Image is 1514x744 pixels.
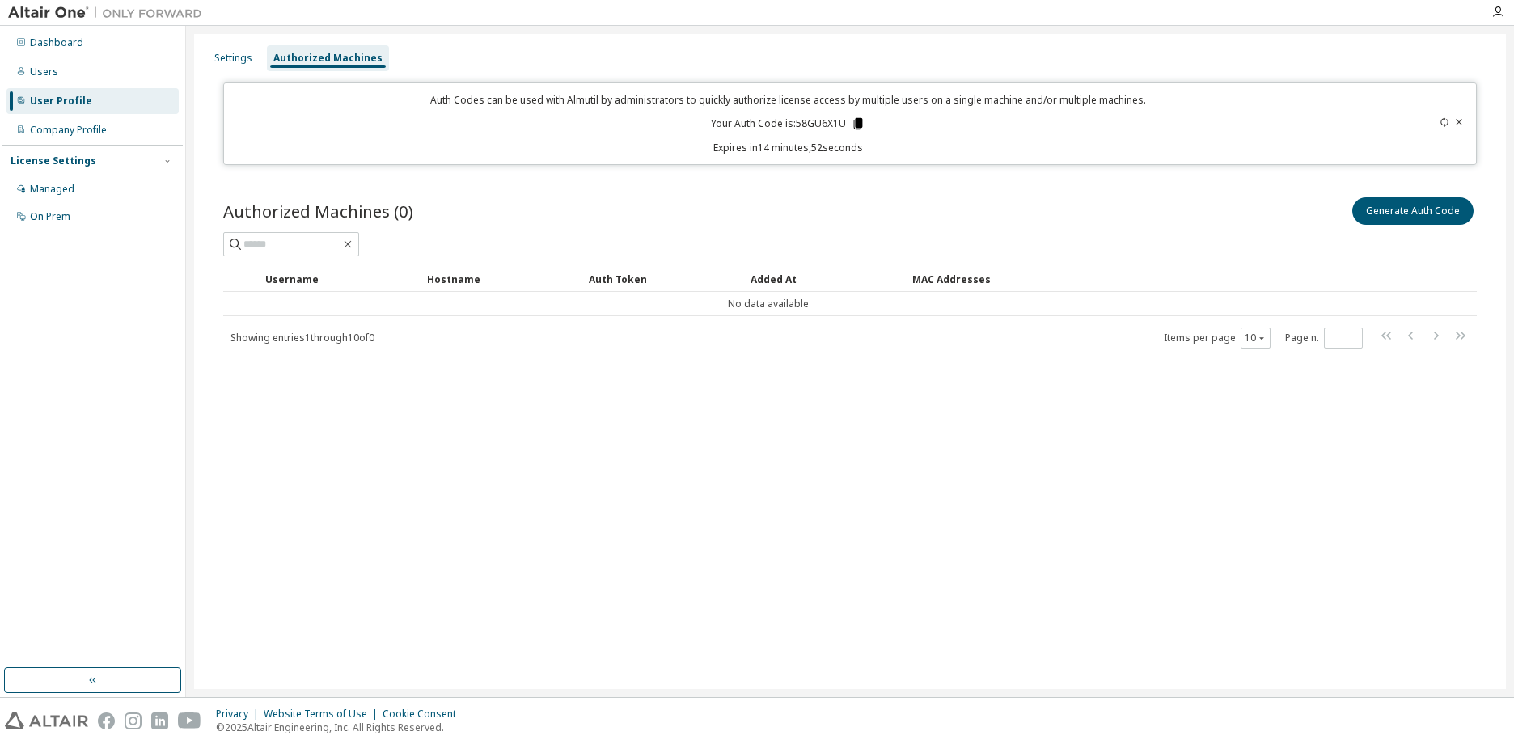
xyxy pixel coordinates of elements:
[230,331,374,345] span: Showing entries 1 through 10 of 0
[98,712,115,729] img: facebook.svg
[30,36,83,49] div: Dashboard
[1245,332,1267,345] button: 10
[8,5,210,21] img: Altair One
[589,266,738,292] div: Auth Token
[912,266,1307,292] div: MAC Addresses
[234,141,1343,154] p: Expires in 14 minutes, 52 seconds
[711,116,865,131] p: Your Auth Code is: 58GU6X1U
[1352,197,1474,225] button: Generate Auth Code
[264,708,383,721] div: Website Terms of Use
[5,712,88,729] img: altair_logo.svg
[234,93,1343,107] p: Auth Codes can be used with Almutil by administrators to quickly authorize license access by mult...
[223,292,1313,316] td: No data available
[30,183,74,196] div: Managed
[214,52,252,65] div: Settings
[751,266,899,292] div: Added At
[1285,328,1363,349] span: Page n.
[178,712,201,729] img: youtube.svg
[151,712,168,729] img: linkedin.svg
[125,712,142,729] img: instagram.svg
[273,52,383,65] div: Authorized Machines
[427,266,576,292] div: Hostname
[11,154,96,167] div: License Settings
[265,266,414,292] div: Username
[30,124,107,137] div: Company Profile
[30,66,58,78] div: Users
[216,708,264,721] div: Privacy
[30,95,92,108] div: User Profile
[30,210,70,223] div: On Prem
[1164,328,1271,349] span: Items per page
[223,200,413,222] span: Authorized Machines (0)
[216,721,466,734] p: © 2025 Altair Engineering, Inc. All Rights Reserved.
[383,708,466,721] div: Cookie Consent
